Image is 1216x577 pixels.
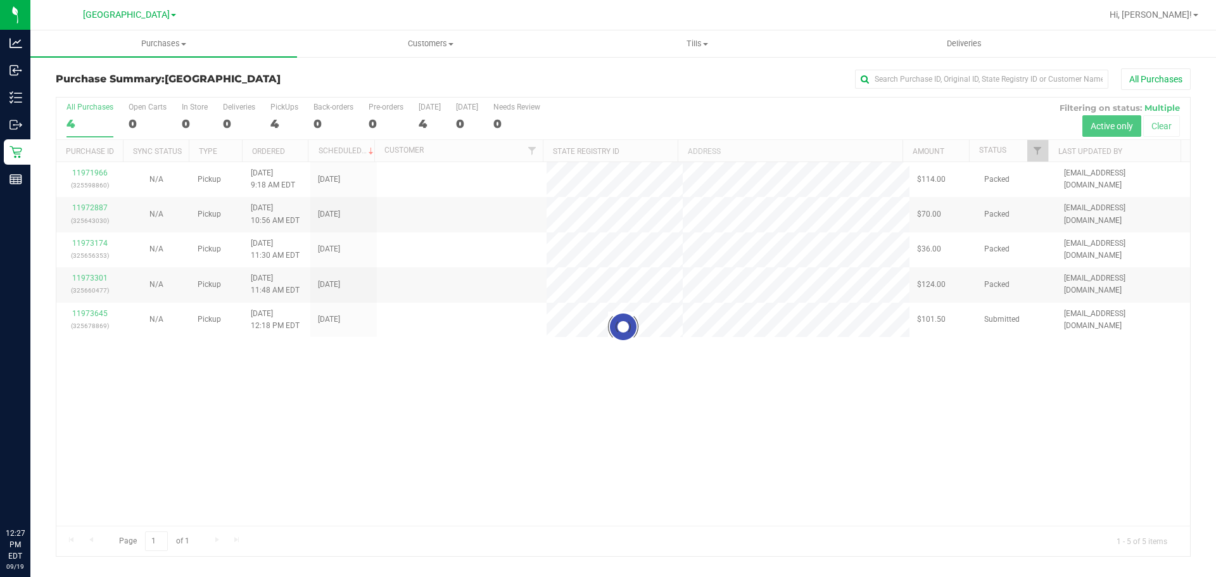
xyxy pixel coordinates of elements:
a: Customers [297,30,564,57]
button: All Purchases [1121,68,1191,90]
inline-svg: Retail [9,146,22,158]
span: Hi, [PERSON_NAME]! [1110,10,1192,20]
span: [GEOGRAPHIC_DATA] [165,73,281,85]
inline-svg: Inventory [9,91,22,104]
span: Purchases [30,38,297,49]
input: Search Purchase ID, Original ID, State Registry ID or Customer Name... [855,70,1108,89]
inline-svg: Reports [9,173,22,186]
a: Deliveries [831,30,1098,57]
span: [GEOGRAPHIC_DATA] [83,10,170,20]
span: Deliveries [930,38,999,49]
inline-svg: Outbound [9,118,22,131]
inline-svg: Inbound [9,64,22,77]
a: Purchases [30,30,297,57]
p: 12:27 PM EDT [6,528,25,562]
span: Tills [564,38,830,49]
span: Customers [298,38,563,49]
iframe: Resource center [13,476,51,514]
a: Tills [564,30,830,57]
inline-svg: Analytics [9,37,22,49]
p: 09/19 [6,562,25,571]
h3: Purchase Summary: [56,73,434,85]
